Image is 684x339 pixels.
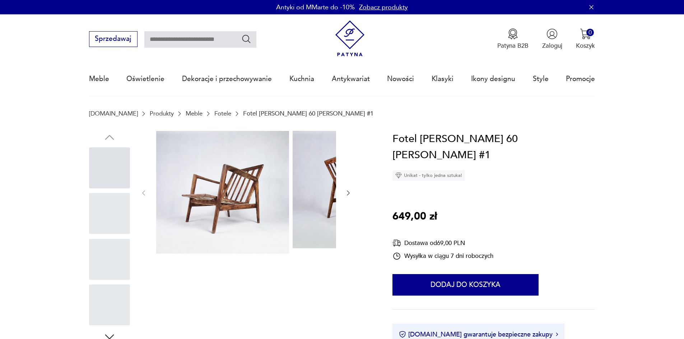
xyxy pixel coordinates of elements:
p: Patyna B2B [497,42,529,50]
img: Zdjęcie produktu Fotel Stefan lata 60 Zenon Bączyk #1 [156,131,289,254]
h1: Fotel [PERSON_NAME] 60 [PERSON_NAME] #1 [392,131,595,164]
button: Sprzedawaj [89,31,138,47]
button: 0Koszyk [576,28,595,50]
p: 649,00 zł [392,208,437,225]
div: Unikat - tylko jedna sztuka! [392,170,465,181]
button: Zaloguj [542,28,562,50]
a: Nowości [387,62,414,95]
a: Oświetlenie [126,62,164,95]
img: Ikona certyfikatu [399,331,406,338]
button: [DOMAIN_NAME] gwarantuje bezpieczne zakupy [399,330,558,339]
a: Kuchnia [289,62,314,95]
img: Ikona diamentu [395,172,402,179]
div: Dostawa od 69,00 PLN [392,239,493,248]
p: Koszyk [576,42,595,50]
a: [DOMAIN_NAME] [89,110,138,117]
button: Patyna B2B [497,28,529,50]
a: Meble [89,62,109,95]
a: Fotele [214,110,231,117]
img: Ikona strzałki w prawo [556,333,558,336]
a: Meble [186,110,203,117]
p: Zaloguj [542,42,562,50]
a: Antykwariat [332,62,370,95]
img: Ikona medalu [507,28,518,39]
a: Klasyki [432,62,453,95]
button: Dodaj do koszyka [392,274,539,296]
a: Promocje [566,62,595,95]
img: Ikonka użytkownika [546,28,558,39]
a: Zobacz produkty [359,3,408,12]
p: Antyki od MMarte do -10% [276,3,355,12]
img: Patyna - sklep z meblami i dekoracjami vintage [332,20,368,57]
a: Sprzedawaj [89,37,138,42]
div: 0 [586,29,594,36]
div: Wysyłka w ciągu 7 dni roboczych [392,252,493,260]
button: Szukaj [241,34,252,44]
a: Ikona medaluPatyna B2B [497,28,529,50]
a: Produkty [150,110,174,117]
a: Style [533,62,549,95]
a: Ikony designu [471,62,515,95]
img: Zdjęcie produktu Fotel Stefan lata 60 Zenon Bączyk #1 [293,131,425,249]
img: Ikona koszyka [580,28,591,39]
img: Ikona dostawy [392,239,401,248]
a: Dekoracje i przechowywanie [182,62,272,95]
p: Fotel [PERSON_NAME] 60 [PERSON_NAME] #1 [243,110,373,117]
